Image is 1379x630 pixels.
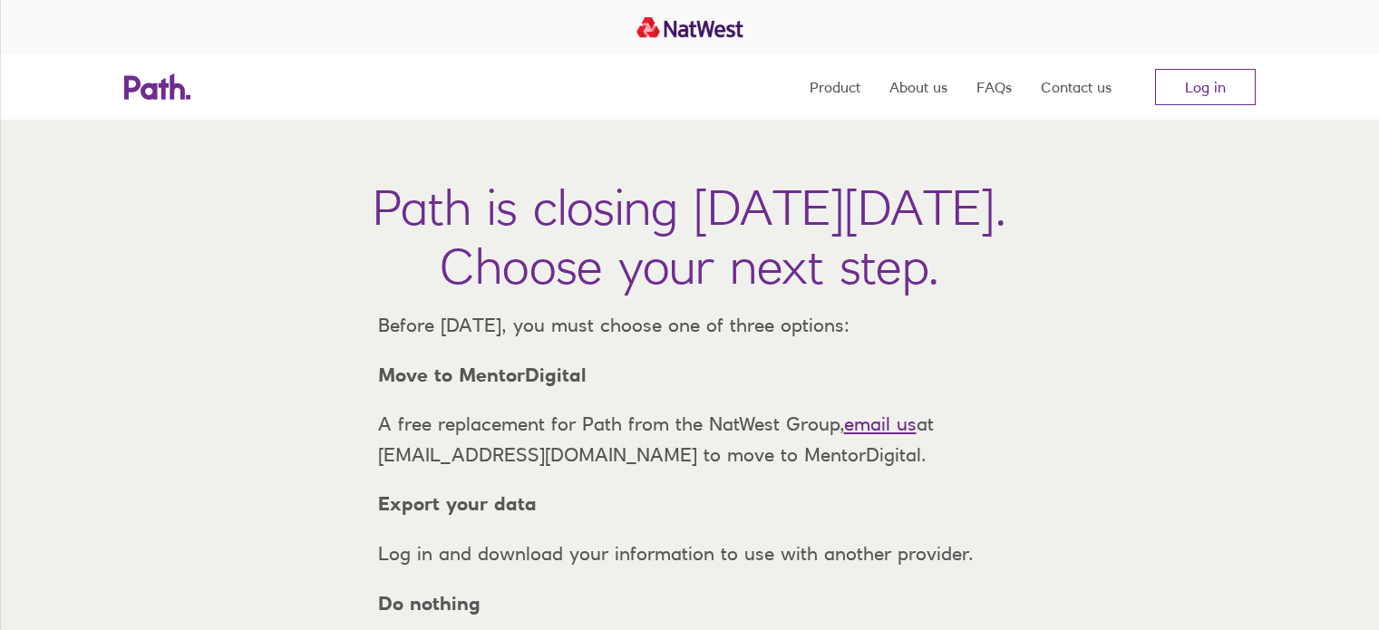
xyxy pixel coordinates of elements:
strong: Export your data [378,492,537,515]
a: email us [844,412,917,435]
a: Product [810,54,860,120]
p: Log in and download your information to use with another provider. [364,538,1016,569]
h1: Path is closing [DATE][DATE]. Choose your next step. [373,178,1006,296]
a: Contact us [1041,54,1112,120]
a: FAQs [976,54,1012,120]
p: A free replacement for Path from the NatWest Group, at [EMAIL_ADDRESS][DOMAIN_NAME] to move to Me... [364,409,1016,470]
p: Before [DATE], you must choose one of three options: [364,310,1016,341]
a: Log in [1155,69,1256,105]
a: About us [889,54,947,120]
strong: Move to MentorDigital [378,363,587,386]
strong: Do nothing [378,592,481,615]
